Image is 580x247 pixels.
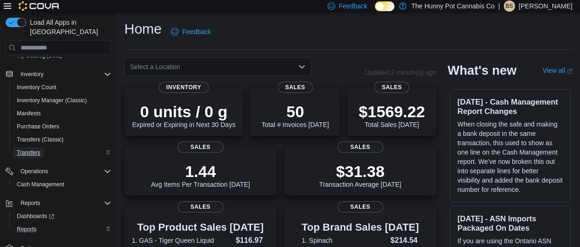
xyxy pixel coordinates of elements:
[17,198,111,209] span: Reports
[498,0,500,12] p: |
[17,149,40,156] span: Transfers
[365,69,437,76] p: Updated 2 minute(s) ago
[178,201,223,212] span: Sales
[13,95,111,106] span: Inventory Manager (Classic)
[448,63,516,78] h2: What's new
[132,222,269,233] h3: Top Product Sales [DATE]
[151,162,250,181] p: 1.44
[13,95,91,106] a: Inventory Manager (Classic)
[17,181,64,188] span: Cash Management
[132,102,236,121] p: 0 units / 0 g
[21,71,43,78] span: Inventory
[278,82,313,93] span: Sales
[17,110,41,117] span: Manifests
[411,0,494,12] p: The Hunny Pot Cannabis Co
[519,0,573,12] p: [PERSON_NAME]
[17,69,47,80] button: Inventory
[17,226,36,233] span: Reports
[13,147,111,158] span: Transfers
[19,1,60,11] img: Cova
[13,108,111,119] span: Manifests
[2,68,115,81] button: Inventory
[17,123,59,130] span: Purchase Orders
[13,82,60,93] a: Inventory Count
[319,162,401,188] div: Transaction Average [DATE]
[337,141,383,153] span: Sales
[9,120,115,133] button: Purchase Orders
[302,222,419,233] h3: Top Brand Sales [DATE]
[261,102,329,128] div: Total # Invoices [DATE]
[9,94,115,107] button: Inventory Manager (Classic)
[13,121,63,132] a: Purchase Orders
[17,166,52,177] button: Operations
[132,102,236,128] div: Expired or Expiring in Next 30 Days
[13,224,40,235] a: Reports
[9,107,115,120] button: Manifests
[17,166,111,177] span: Operations
[9,146,115,159] button: Transfers
[13,179,111,190] span: Cash Management
[374,82,409,93] span: Sales
[9,210,115,223] a: Dashboards
[359,102,425,121] p: $1569.22
[17,69,111,80] span: Inventory
[506,0,513,12] span: BS
[391,235,419,246] dd: $214.54
[337,201,383,212] span: Sales
[13,224,111,235] span: Reports
[182,27,211,36] span: Feedback
[298,63,306,71] button: Open list of options
[13,134,67,145] a: Transfers (Classic)
[13,179,68,190] a: Cash Management
[9,178,115,191] button: Cash Management
[9,223,115,236] button: Reports
[13,108,44,119] a: Manifests
[13,211,111,222] span: Dashboards
[13,211,58,222] a: Dashboards
[2,197,115,210] button: Reports
[17,84,57,91] span: Inventory Count
[17,212,54,220] span: Dashboards
[13,134,111,145] span: Transfers (Classic)
[167,22,215,41] a: Feedback
[17,97,87,104] span: Inventory Manager (Classic)
[567,69,573,74] svg: External link
[159,82,209,93] span: Inventory
[21,199,40,207] span: Reports
[17,198,44,209] button: Reports
[319,162,401,181] p: $31.38
[2,165,115,178] button: Operations
[17,136,64,143] span: Transfers (Classic)
[13,147,44,158] a: Transfers
[261,102,329,121] p: 50
[151,162,250,188] div: Avg Items Per Transaction [DATE]
[359,102,425,128] div: Total Sales [DATE]
[375,1,394,11] input: Dark Mode
[9,133,115,146] button: Transfers (Classic)
[236,235,269,246] dd: $116.97
[13,82,111,93] span: Inventory Count
[9,81,115,94] button: Inventory Count
[339,1,367,11] span: Feedback
[124,20,162,38] h1: Home
[458,97,563,116] h3: [DATE] - Cash Management Report Changes
[458,120,563,194] p: When closing the safe and making a bank deposit in the same transaction, this used to show as one...
[458,214,563,233] h3: [DATE] - ASN Imports Packaged On Dates
[302,236,387,245] dt: 1. Spinach
[13,121,111,132] span: Purchase Orders
[26,18,111,36] span: Load All Apps in [GEOGRAPHIC_DATA]
[178,141,223,153] span: Sales
[543,67,573,74] a: View allExternal link
[21,168,48,175] span: Operations
[504,0,515,12] div: Brandon Saltzman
